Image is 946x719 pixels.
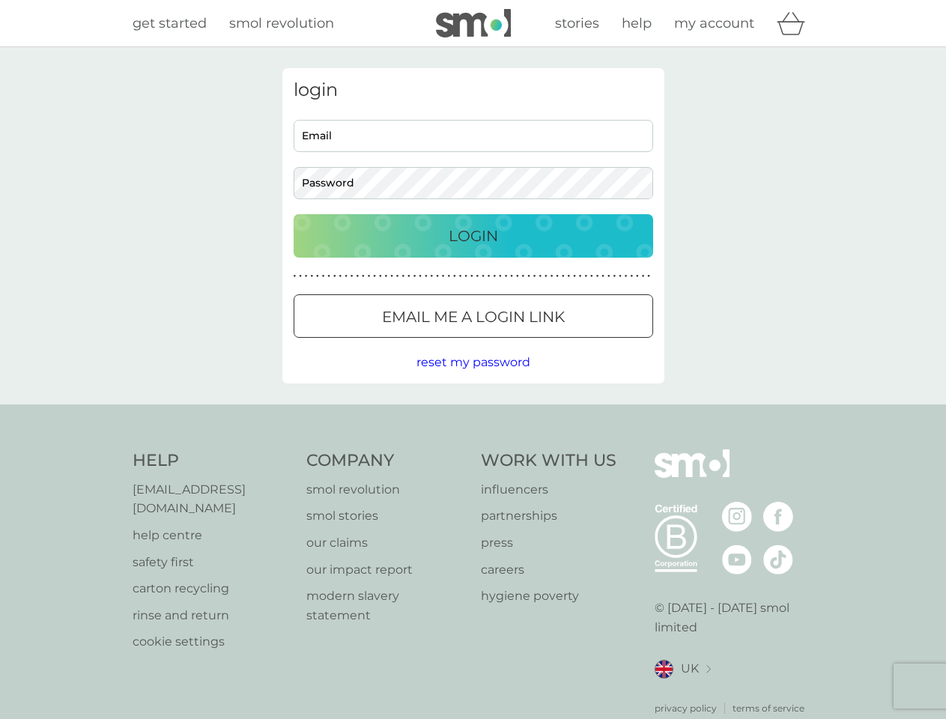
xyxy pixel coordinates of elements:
[419,273,422,280] p: ●
[622,15,652,31] span: help
[625,273,628,280] p: ●
[464,273,467,280] p: ●
[379,273,382,280] p: ●
[416,353,530,372] button: reset my password
[306,533,466,553] p: our claims
[133,579,292,598] a: carton recycling
[382,305,565,329] p: Email me a login link
[333,273,336,280] p: ●
[133,449,292,473] h4: Help
[401,273,404,280] p: ●
[722,544,752,574] img: visit the smol Youtube page
[470,273,473,280] p: ●
[488,273,491,280] p: ●
[351,273,354,280] p: ●
[368,273,371,280] p: ●
[133,480,292,518] a: [EMAIL_ADDRESS][DOMAIN_NAME]
[390,273,393,280] p: ●
[306,560,466,580] a: our impact report
[322,273,325,280] p: ●
[681,659,699,679] span: UK
[306,506,466,526] a: smol stories
[555,13,599,34] a: stories
[436,273,439,280] p: ●
[481,560,616,580] p: careers
[447,273,450,280] p: ●
[655,660,673,679] img: UK flag
[306,449,466,473] h4: Company
[493,273,496,280] p: ●
[481,533,616,553] a: press
[481,480,616,500] a: influencers
[396,273,399,280] p: ●
[613,273,616,280] p: ●
[733,701,804,715] a: terms of service
[459,273,462,280] p: ●
[305,273,308,280] p: ●
[356,273,359,280] p: ●
[133,15,207,31] span: get started
[133,526,292,545] p: help centre
[413,273,416,280] p: ●
[449,224,498,248] p: Login
[316,273,319,280] p: ●
[562,273,565,280] p: ●
[499,273,502,280] p: ●
[416,355,530,369] span: reset my password
[619,273,622,280] p: ●
[674,13,754,34] a: my account
[133,632,292,652] a: cookie settings
[573,273,576,280] p: ●
[516,273,519,280] p: ●
[133,606,292,625] p: rinse and return
[590,273,593,280] p: ●
[636,273,639,280] p: ●
[527,273,530,280] p: ●
[481,586,616,606] p: hygiene poverty
[481,449,616,473] h4: Work With Us
[674,15,754,31] span: my account
[476,273,479,280] p: ●
[655,701,717,715] a: privacy policy
[555,15,599,31] span: stories
[584,273,587,280] p: ●
[294,273,297,280] p: ●
[706,665,711,673] img: select a new location
[568,273,571,280] p: ●
[327,273,330,280] p: ●
[622,13,652,34] a: help
[229,15,334,31] span: smol revolution
[607,273,610,280] p: ●
[299,273,302,280] p: ●
[133,553,292,572] a: safety first
[306,586,466,625] a: modern slavery statement
[655,598,814,637] p: © [DATE] - [DATE] smol limited
[647,273,650,280] p: ●
[133,13,207,34] a: get started
[722,502,752,532] img: visit the smol Instagram page
[339,273,342,280] p: ●
[431,273,434,280] p: ●
[481,506,616,526] a: partnerships
[601,273,604,280] p: ●
[306,480,466,500] a: smol revolution
[436,9,511,37] img: smol
[655,449,730,500] img: smol
[539,273,542,280] p: ●
[294,79,653,101] h3: login
[777,8,814,38] div: basket
[551,273,554,280] p: ●
[630,273,633,280] p: ●
[425,273,428,280] p: ●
